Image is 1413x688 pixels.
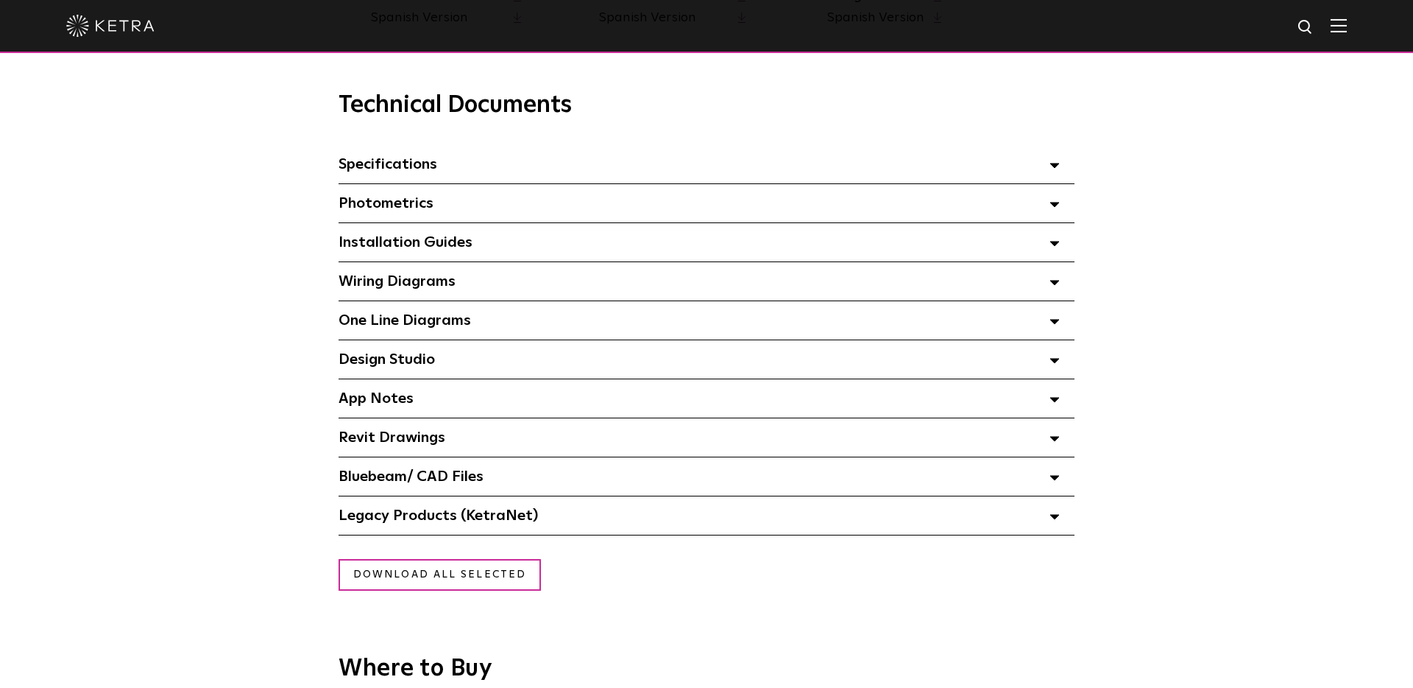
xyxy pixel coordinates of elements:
span: Bluebeam/ CAD Files [339,469,484,484]
span: One Line Diagrams [339,313,471,328]
span: Revit Drawings [339,430,445,445]
img: search icon [1297,18,1315,37]
h3: Where to Buy [339,657,1074,681]
span: Design Studio [339,352,435,367]
img: ketra-logo-2019-white [66,15,155,37]
span: Installation Guides [339,235,472,250]
span: Wiring Diagrams [339,274,456,289]
span: App Notes [339,391,414,406]
img: Hamburger%20Nav.svg [1331,18,1347,32]
h3: Technical Documents [339,91,1074,119]
span: Specifications [339,157,437,172]
span: Legacy Products (KetraNet) [339,508,538,523]
span: Photometrics [339,196,433,211]
a: Download all selected [339,559,541,591]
